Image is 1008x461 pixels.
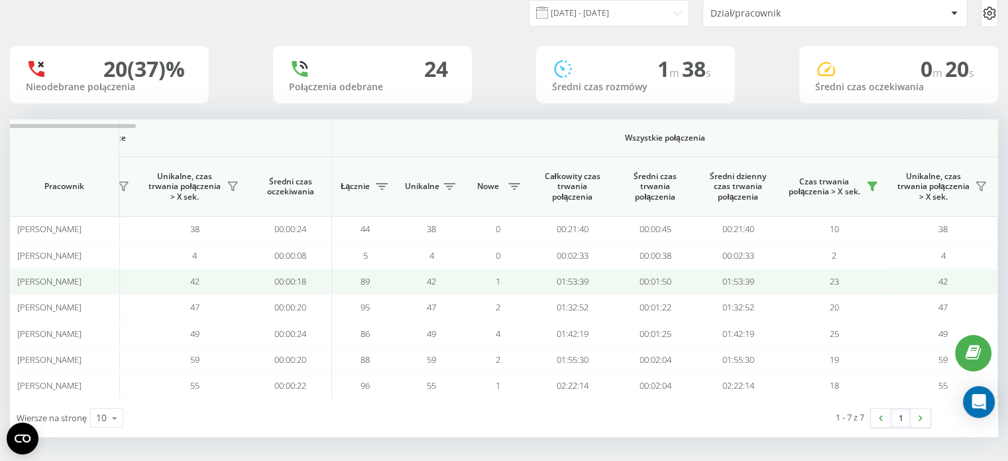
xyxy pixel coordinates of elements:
[496,328,500,340] span: 4
[830,223,839,235] span: 10
[371,133,958,143] span: Wszystkie połączenia
[614,269,697,295] td: 00:01:50
[614,295,697,320] td: 00:01:22
[190,328,199,340] span: 49
[832,249,836,261] span: 2
[830,354,839,365] span: 19
[361,328,370,340] span: 86
[786,176,862,197] span: Czas trwania połączenia > X sek.
[969,66,974,80] span: s
[427,379,436,391] span: 55
[249,373,332,399] td: 00:00:22
[815,82,982,93] div: Średni czas oczekiwania
[17,249,82,261] span: [PERSON_NAME]
[697,242,779,268] td: 00:02:33
[614,347,697,373] td: 00:02:04
[614,373,697,399] td: 00:02:04
[289,82,456,93] div: Połączenia odebrane
[706,66,711,80] span: s
[192,249,197,261] span: 4
[17,223,82,235] span: [PERSON_NAME]
[531,269,614,295] td: 01:53:39
[496,275,500,287] span: 1
[552,82,719,93] div: Średni czas rozmówy
[682,54,711,83] span: 38
[697,269,779,295] td: 01:53:39
[96,411,107,425] div: 10
[103,56,185,82] div: 20 (37)%
[531,216,614,242] td: 00:21:40
[361,354,370,365] span: 88
[710,8,869,19] div: Dział/pracownik
[697,373,779,399] td: 02:22:14
[427,223,436,235] span: 38
[17,275,82,287] span: [PERSON_NAME]
[496,379,500,391] span: 1
[496,354,500,365] span: 2
[7,423,38,454] button: Open CMP widget
[471,181,504,192] span: Nowe
[361,223,370,235] span: 44
[21,181,107,192] span: Pracownik
[249,269,332,295] td: 00:00:18
[941,249,946,261] span: 4
[938,379,948,391] span: 55
[405,181,439,192] span: Unikalne
[339,181,372,192] span: Łącznie
[895,171,971,202] span: Unikalne, czas trwania połączenia > X sek.
[249,242,332,268] td: 00:00:08
[361,379,370,391] span: 96
[830,328,839,340] span: 25
[938,223,948,235] span: 38
[938,275,948,287] span: 42
[669,66,682,80] span: m
[427,301,436,313] span: 47
[836,411,864,424] div: 1 - 7 z 7
[531,320,614,346] td: 01:42:19
[190,223,199,235] span: 38
[697,295,779,320] td: 01:32:52
[938,328,948,340] span: 49
[249,295,332,320] td: 00:00:20
[190,301,199,313] span: 47
[891,409,911,427] a: 1
[190,275,199,287] span: 42
[259,176,321,197] span: Średni czas oczekiwania
[697,320,779,346] td: 01:42:19
[531,242,614,268] td: 00:02:33
[614,320,697,346] td: 00:01:25
[963,386,995,418] div: Open Intercom Messenger
[146,171,223,202] span: Unikalne, czas trwania połączenia > X sek.
[830,379,839,391] span: 18
[921,54,945,83] span: 0
[17,379,82,391] span: [PERSON_NAME]
[26,82,193,93] div: Nieodebrane połączenia
[531,295,614,320] td: 01:32:52
[830,301,839,313] span: 20
[249,347,332,373] td: 00:00:20
[830,275,839,287] span: 23
[427,354,436,365] span: 59
[496,249,500,261] span: 0
[361,301,370,313] span: 95
[17,301,82,313] span: [PERSON_NAME]
[614,242,697,268] td: 00:00:38
[427,275,436,287] span: 42
[624,171,687,202] span: Średni czas trwania połączenia
[363,249,368,261] span: 5
[17,412,87,424] span: Wiersze na stronę
[531,373,614,399] td: 02:22:14
[429,249,434,261] span: 4
[249,216,332,242] td: 00:00:24
[17,354,82,365] span: [PERSON_NAME]
[945,54,974,83] span: 20
[938,301,948,313] span: 47
[190,354,199,365] span: 59
[938,354,948,365] span: 59
[496,223,500,235] span: 0
[932,66,945,80] span: m
[424,56,448,82] div: 24
[427,328,436,340] span: 49
[541,171,604,202] span: Całkowity czas trwania połączenia
[697,216,779,242] td: 00:21:40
